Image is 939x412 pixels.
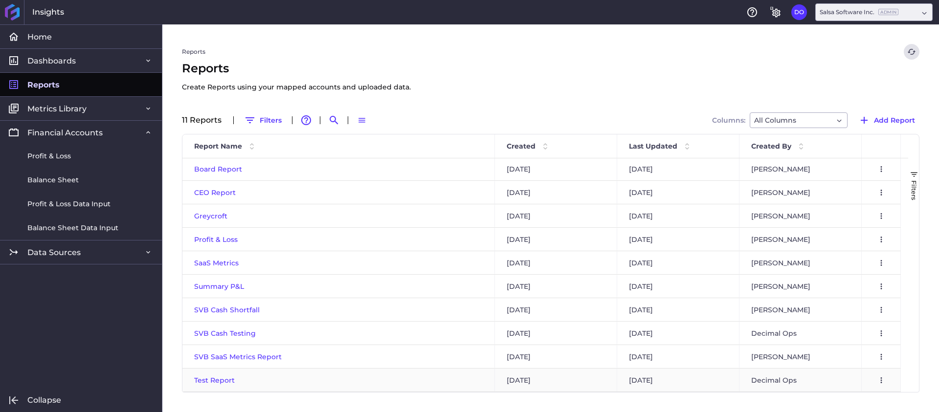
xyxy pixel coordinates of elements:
ins: Admin [878,9,898,15]
div: Dropdown select [815,3,933,21]
span: Dashboards [27,56,76,66]
div: [PERSON_NAME] [739,204,862,227]
span: Profit & Loss Data Input [27,199,111,209]
div: [DATE] [617,369,739,391]
div: [DATE] [495,369,617,391]
span: All Columns [754,114,796,126]
div: Press SPACE to select this row. [182,322,901,345]
button: User Menu [873,349,889,365]
span: Balance Sheet Data Input [27,223,118,233]
div: [DATE] [617,275,739,298]
span: Columns: [712,117,745,124]
div: 11 Report s [182,116,227,124]
button: User Menu [873,255,889,271]
div: Press SPACE to select this row. [182,369,901,392]
button: Refresh [904,44,919,60]
div: Press SPACE to select this row. [182,345,901,369]
span: Last Updated [629,142,677,151]
a: Test Report [194,376,235,385]
div: [PERSON_NAME] [739,228,862,251]
span: Created [507,142,536,151]
button: User Menu [873,232,889,247]
div: [DATE] [495,157,617,180]
button: User Menu [873,279,889,294]
div: Decimal Ops [739,322,862,345]
button: Filters [240,112,286,128]
span: Reports [182,60,411,93]
p: Create Reports using your mapped accounts and uploaded data. [182,81,411,93]
div: Press SPACE to select this row. [182,181,901,204]
button: User Menu [873,302,889,318]
div: [DATE] [617,345,739,368]
button: Search by [326,112,342,128]
button: User Menu [873,161,889,177]
div: Press SPACE to select this row. [182,228,901,251]
div: [DATE] [495,298,617,321]
button: User Menu [791,4,807,20]
div: [DATE] [617,251,739,274]
button: Help [744,4,760,20]
div: [DATE] [495,275,617,298]
div: [DATE] [617,204,739,227]
div: [DATE] [495,345,617,368]
span: Filters [910,180,918,200]
span: Created By [751,142,791,151]
button: Add Report [854,112,919,128]
button: User Menu [873,208,889,224]
a: Reports [182,47,205,56]
div: [PERSON_NAME] [739,275,862,298]
a: Summary P&L [194,282,244,291]
span: Profit & Loss [27,151,71,161]
div: Press SPACE to select this row. [182,157,901,181]
div: [PERSON_NAME] [739,298,862,321]
div: [DATE] [617,157,739,180]
div: [DATE] [495,322,617,345]
a: CEO Report [194,188,236,197]
span: Home [27,32,52,42]
button: General Settings [768,4,783,20]
span: Balance Sheet [27,175,79,185]
span: Add Report [874,115,915,126]
a: Greycroft [194,212,227,220]
div: Press SPACE to select this row. [182,251,901,275]
div: Decimal Ops [739,369,862,391]
a: SVB SaaS Metrics Report [194,352,282,361]
div: [DATE] [617,181,739,204]
div: Press SPACE to select this row. [182,298,901,322]
span: Data Sources [27,247,81,258]
a: SVB Cash Shortfall [194,305,260,314]
span: Report Name [194,142,242,151]
div: [PERSON_NAME] [739,157,862,180]
a: Board Report [194,165,242,173]
div: [DATE] [495,181,617,204]
button: User Menu [873,325,889,341]
div: Press SPACE to select this row. [182,204,901,228]
div: Dropdown select [750,112,848,128]
div: Press SPACE to select this row. [182,275,901,298]
div: Salsa Software Inc. [820,8,898,17]
div: [DATE] [495,204,617,227]
div: [DATE] [495,228,617,251]
div: [DATE] [495,251,617,274]
a: SaaS Metrics [194,259,239,267]
a: Profit & Loss [194,235,238,244]
div: [DATE] [617,298,739,321]
div: [PERSON_NAME] [739,181,862,204]
span: Metrics Library [27,104,87,114]
span: Reports [27,80,60,90]
span: Financial Accounts [27,128,103,138]
span: Collapse [27,395,61,405]
div: [PERSON_NAME] [739,345,862,368]
a: SVB Cash Testing [194,329,256,338]
button: User Menu [873,185,889,200]
div: [DATE] [617,322,739,345]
